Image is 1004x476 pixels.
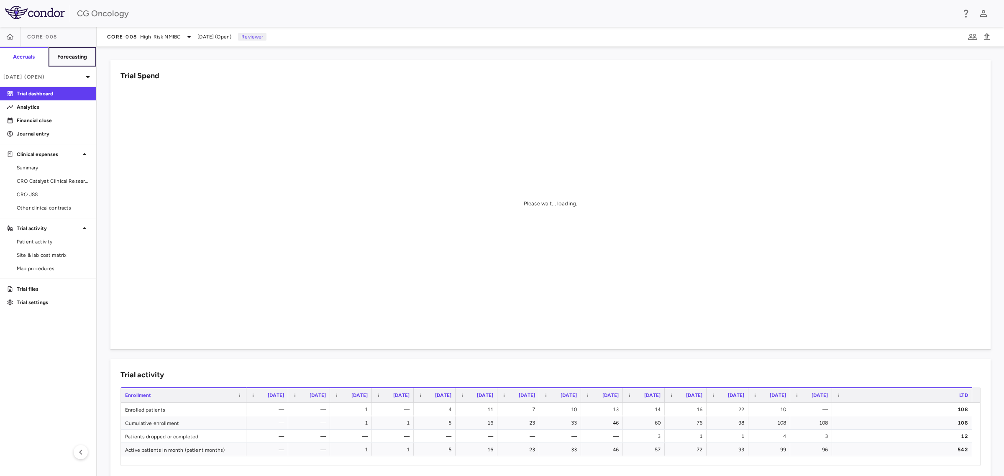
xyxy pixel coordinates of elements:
[296,416,326,430] div: —
[798,416,828,430] div: 108
[338,416,368,430] div: 1
[547,443,577,456] div: 33
[756,416,786,430] div: 108
[338,443,368,456] div: 1
[672,430,702,443] div: 1
[379,443,410,456] div: 1
[463,430,493,443] div: —
[589,430,619,443] div: —
[338,403,368,416] div: 1
[840,443,968,456] div: 542
[27,33,57,40] span: CORE-008
[296,443,326,456] div: —
[17,103,90,111] p: Analytics
[120,70,159,82] h6: Trial Spend
[672,443,702,456] div: 72
[17,285,90,293] p: Trial files
[524,200,577,207] div: Please wait... loading.
[770,392,786,398] span: [DATE]
[379,403,410,416] div: —
[17,238,90,246] span: Patient activity
[17,225,79,232] p: Trial activity
[140,33,181,41] span: High-Risk NMIBC
[561,392,577,398] span: [DATE]
[463,403,493,416] div: 11
[254,443,284,456] div: —
[589,416,619,430] div: 46
[463,443,493,456] div: 16
[17,204,90,212] span: Other clinical contracts
[547,403,577,416] div: 10
[351,392,368,398] span: [DATE]
[505,443,535,456] div: 23
[5,6,65,19] img: logo-full-BYUhSk78.svg
[589,403,619,416] div: 13
[756,443,786,456] div: 99
[17,265,90,272] span: Map procedures
[421,416,451,430] div: 5
[421,430,451,443] div: —
[505,416,535,430] div: 23
[686,392,702,398] span: [DATE]
[798,430,828,443] div: 3
[17,299,90,306] p: Trial settings
[547,430,577,443] div: —
[254,416,284,430] div: —
[77,7,955,20] div: CG Oncology
[121,430,246,443] div: Patients dropped or completed
[107,33,137,40] span: CORE-008
[17,191,90,198] span: CRO JSS
[121,403,246,416] div: Enrolled patients
[3,73,83,81] p: [DATE] (Open)
[812,392,828,398] span: [DATE]
[714,403,744,416] div: 22
[121,416,246,429] div: Cumulative enrollment
[798,443,828,456] div: 96
[379,430,410,443] div: —
[840,430,968,443] div: 12
[519,392,535,398] span: [DATE]
[840,403,968,416] div: 108
[421,403,451,416] div: 4
[13,53,35,61] h6: Accruals
[238,33,266,41] p: Reviewer
[505,403,535,416] div: 7
[254,430,284,443] div: —
[602,392,619,398] span: [DATE]
[477,392,493,398] span: [DATE]
[17,130,90,138] p: Journal entry
[121,443,246,456] div: Active patients in month (patient months)
[714,430,744,443] div: 1
[296,403,326,416] div: —
[57,53,87,61] h6: Forecasting
[379,416,410,430] div: 1
[268,392,284,398] span: [DATE]
[296,430,326,443] div: —
[589,443,619,456] div: 46
[714,443,744,456] div: 93
[798,403,828,416] div: —
[463,416,493,430] div: 16
[630,403,661,416] div: 14
[435,392,451,398] span: [DATE]
[630,416,661,430] div: 60
[840,416,968,430] div: 108
[17,151,79,158] p: Clinical expenses
[756,403,786,416] div: 10
[17,177,90,185] span: CRO Catalyst Clinical Research
[17,117,90,124] p: Financial close
[630,443,661,456] div: 57
[338,430,368,443] div: —
[421,443,451,456] div: 5
[17,251,90,259] span: Site & lab cost matrix
[17,164,90,171] span: Summary
[120,369,164,381] h6: Trial activity
[505,430,535,443] div: —
[17,90,90,97] p: Trial dashboard
[672,403,702,416] div: 16
[547,416,577,430] div: 33
[714,416,744,430] div: 98
[728,392,744,398] span: [DATE]
[630,430,661,443] div: 3
[125,392,151,398] span: Enrollment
